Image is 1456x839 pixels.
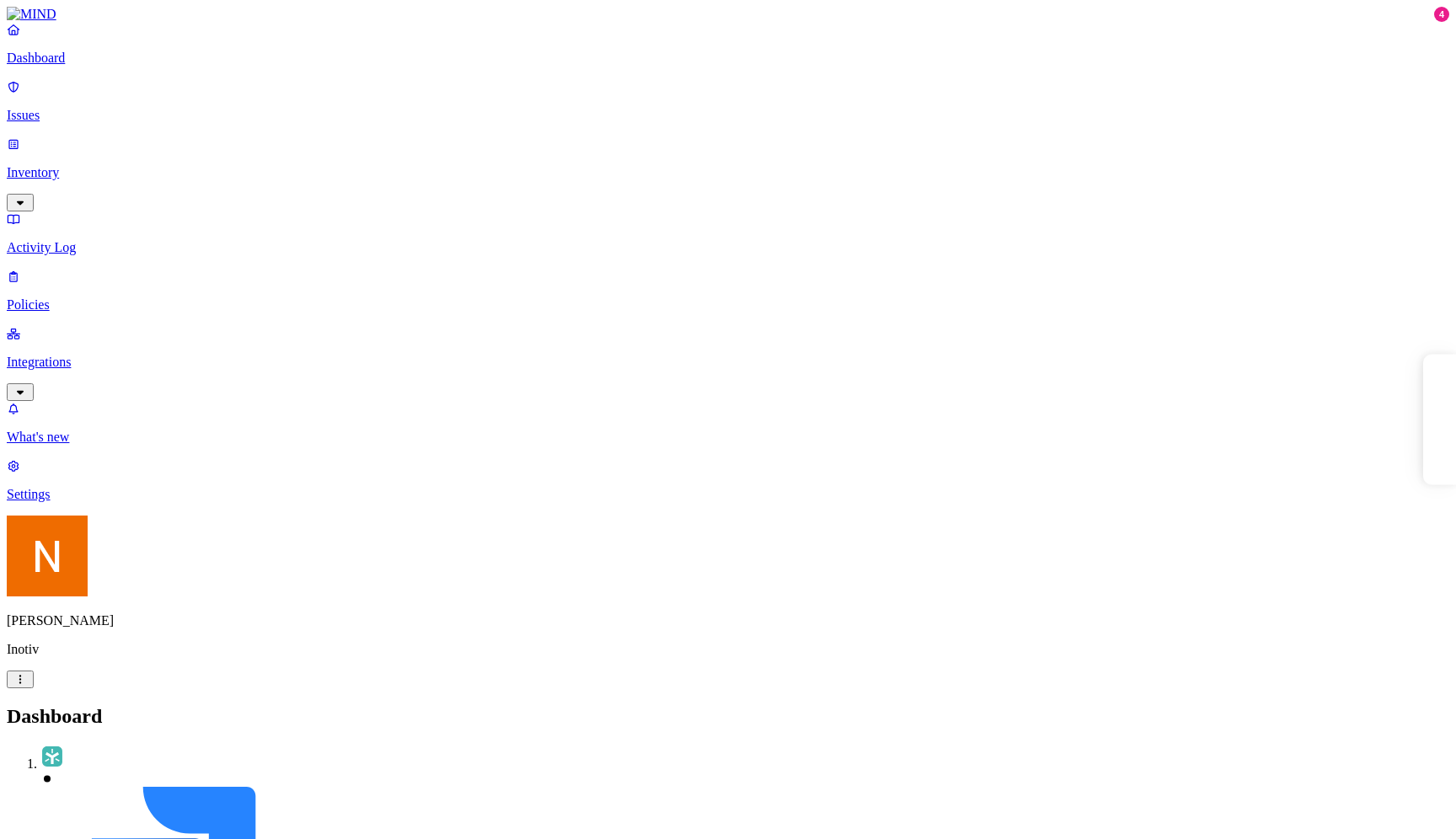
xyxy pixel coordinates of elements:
a: MIND [7,7,1449,22]
p: Dashboard [7,51,1449,66]
h2: Dashboard [7,705,1449,728]
div: 4 [1434,7,1449,22]
p: Inventory [7,165,1449,180]
p: Policies [7,297,1449,313]
img: svg%3e [40,745,64,768]
a: Dashboard [7,22,1449,66]
p: Activity Log [7,240,1449,255]
a: Settings [7,458,1449,502]
img: Nitai Mishary [7,516,88,596]
a: Activity Log [7,211,1449,255]
p: [PERSON_NAME] [7,613,1449,628]
p: Inotiv [7,642,1449,657]
p: What's new [7,430,1449,445]
img: MIND [7,7,56,22]
a: Integrations [7,326,1449,398]
a: What's new [7,401,1449,445]
p: Settings [7,487,1449,502]
a: Inventory [7,136,1449,209]
a: Issues [7,79,1449,123]
a: Policies [7,269,1449,313]
p: Integrations [7,355,1449,370]
p: Issues [7,108,1449,123]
